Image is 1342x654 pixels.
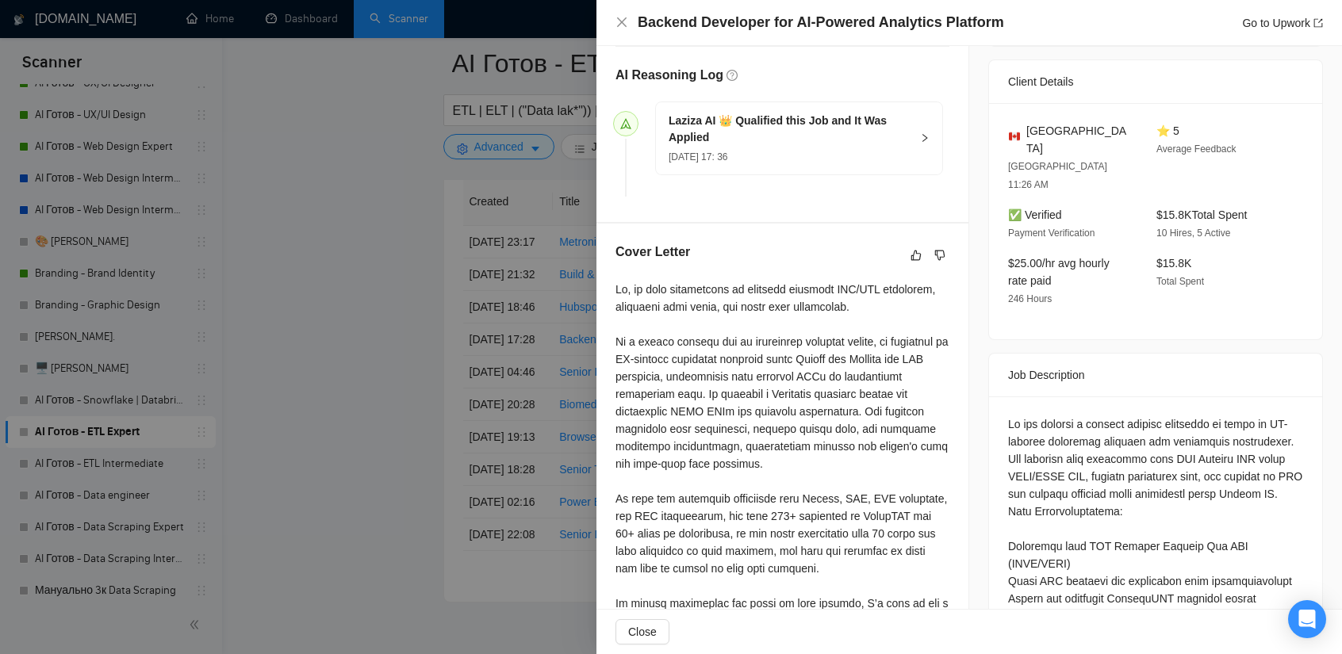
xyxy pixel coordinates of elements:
[1008,60,1303,103] div: Client Details
[727,70,738,81] span: question-circle
[911,249,922,262] span: like
[1008,293,1052,304] span: 246 Hours
[1288,600,1326,638] div: Open Intercom Messenger
[1242,17,1323,29] a: Go to Upworkexport
[615,619,669,644] button: Close
[638,13,1004,33] h4: Backend Developer for AI-Powered Analytics Platform
[1156,228,1230,239] span: 10 Hires, 5 Active
[1026,122,1131,157] span: [GEOGRAPHIC_DATA]
[615,66,723,85] h5: AI Reasoning Log
[1008,161,1107,190] span: [GEOGRAPHIC_DATA] 11:26 AM
[907,246,926,265] button: like
[1156,208,1247,221] span: $15.8K Total Spent
[615,16,628,29] span: close
[1008,257,1110,287] span: $25.00/hr avg hourly rate paid
[934,249,945,262] span: dislike
[1313,18,1323,28] span: export
[669,151,727,163] span: [DATE] 17: 36
[1008,208,1062,221] span: ✅ Verified
[1156,257,1191,270] span: $15.8K
[1156,143,1237,155] span: Average Feedback
[615,16,628,29] button: Close
[1008,228,1095,239] span: Payment Verification
[930,246,949,265] button: dislike
[628,623,657,641] span: Close
[1009,131,1020,142] img: 🇨🇦
[620,118,631,129] span: send
[1156,276,1204,287] span: Total Spent
[1156,124,1179,137] span: ⭐ 5
[615,243,690,262] h5: Cover Letter
[920,133,930,143] span: right
[669,113,911,146] h5: Laziza AI 👑 Qualified this Job and It Was Applied
[1008,354,1303,396] div: Job Description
